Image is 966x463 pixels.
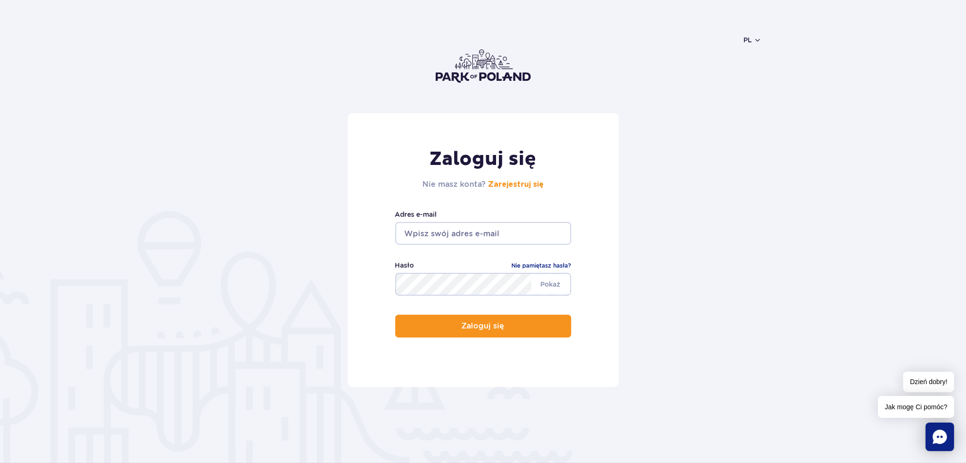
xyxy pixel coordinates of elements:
button: Zaloguj się [395,315,571,338]
span: Dzień dobry! [903,372,954,392]
div: Chat [926,423,954,451]
a: Zarejestruj się [488,181,544,188]
span: Jak mogę Ci pomóc? [878,396,954,418]
input: Wpisz swój adres e-mail [395,222,571,245]
button: pl [743,35,761,45]
span: Pokaż [531,274,570,294]
a: Nie pamiętasz hasła? [512,261,571,270]
p: Zaloguj się [462,322,505,330]
h1: Zaloguj się [422,147,544,171]
img: Park of Poland logo [436,49,531,83]
h2: Nie masz konta? [422,179,544,190]
label: Adres e-mail [395,209,571,220]
label: Hasło [395,260,414,270]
